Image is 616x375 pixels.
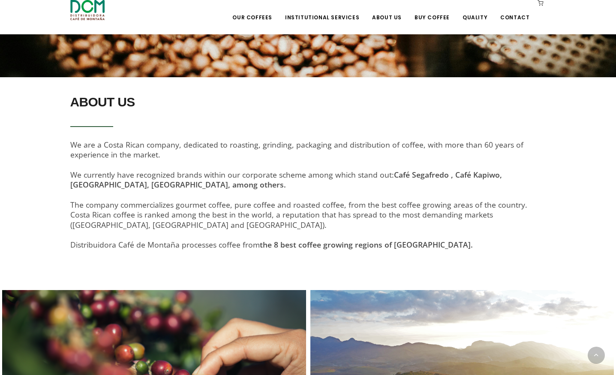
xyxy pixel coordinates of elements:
a: Quality [457,1,493,21]
strong: Café Segafredo , Café Kapiwo, [GEOGRAPHIC_DATA], [GEOGRAPHIC_DATA], among others. [70,169,502,190]
a: About Us [367,1,407,21]
a: Buy Coffee [409,1,455,21]
a: Contact [495,1,535,21]
a: Our Coffees [227,1,277,21]
span: We are a Costa Rican company, dedicated to roasting, grinding, packaging and distribution of coff... [70,139,523,160]
a: Institutional Services [280,1,364,21]
span: Distribuidora Café de Montaña processes coffee from [70,239,473,250]
strong: the 8 best coffee growing regions of [GEOGRAPHIC_DATA]. [260,239,473,250]
span: The company commercializes gourmet coffee, pure coffee and roasted coffee, from the best coffee g... [70,200,527,230]
h2: About US [70,90,546,114]
span: We currently have recognized brands within our corporate scheme among which stand out: [70,169,502,190]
